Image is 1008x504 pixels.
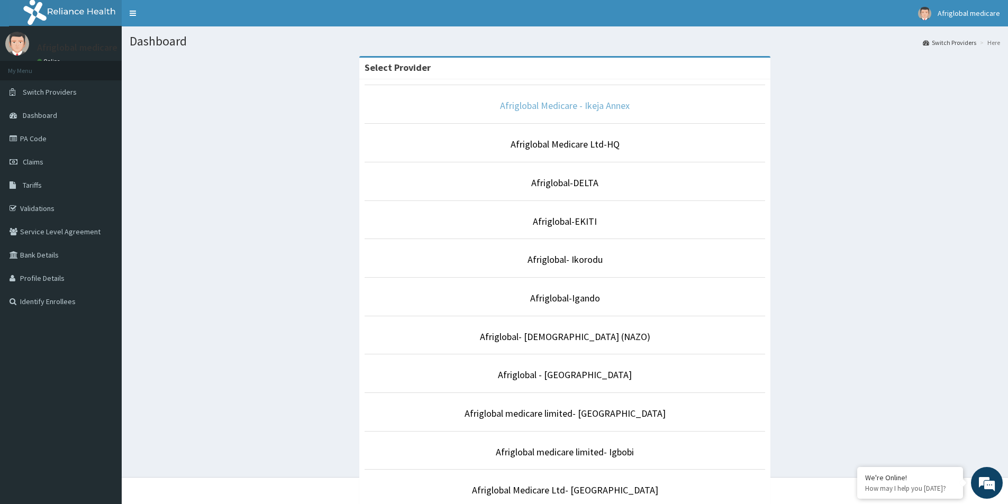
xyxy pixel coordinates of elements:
span: Afriglobal medicare [938,8,1000,18]
span: Switch Providers [23,87,77,97]
a: Afriglobal Medicare Ltd-HQ [511,138,620,150]
span: Tariffs [23,180,42,190]
a: Online [37,58,62,65]
a: Afriglobal-Igando [530,292,600,304]
img: User Image [5,32,29,56]
a: Afriglobal Medicare Ltd- [GEOGRAPHIC_DATA] [472,484,658,496]
a: Afriglobal medicare limited- Igbobi [496,446,634,458]
a: Afriglobal-DELTA [531,177,598,189]
span: Claims [23,157,43,167]
a: Afriglobal Medicare - Ikeja Annex [500,99,630,112]
div: We're Online! [865,473,955,482]
a: Afriglobal - [GEOGRAPHIC_DATA] [498,369,632,381]
li: Here [977,38,1000,47]
strong: Select Provider [365,61,431,74]
p: Afriglobal medicare [37,43,117,52]
a: Switch Providers [923,38,976,47]
a: Afriglobal-EKITI [533,215,597,227]
p: How may I help you today? [865,484,955,493]
a: Afriglobal medicare limited- [GEOGRAPHIC_DATA] [465,407,666,419]
img: User Image [918,7,931,20]
h1: Dashboard [130,34,1000,48]
span: Dashboard [23,111,57,120]
a: Afriglobal- [DEMOGRAPHIC_DATA] (NAZO) [480,331,650,343]
a: Afriglobal- Ikorodu [528,253,603,265]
